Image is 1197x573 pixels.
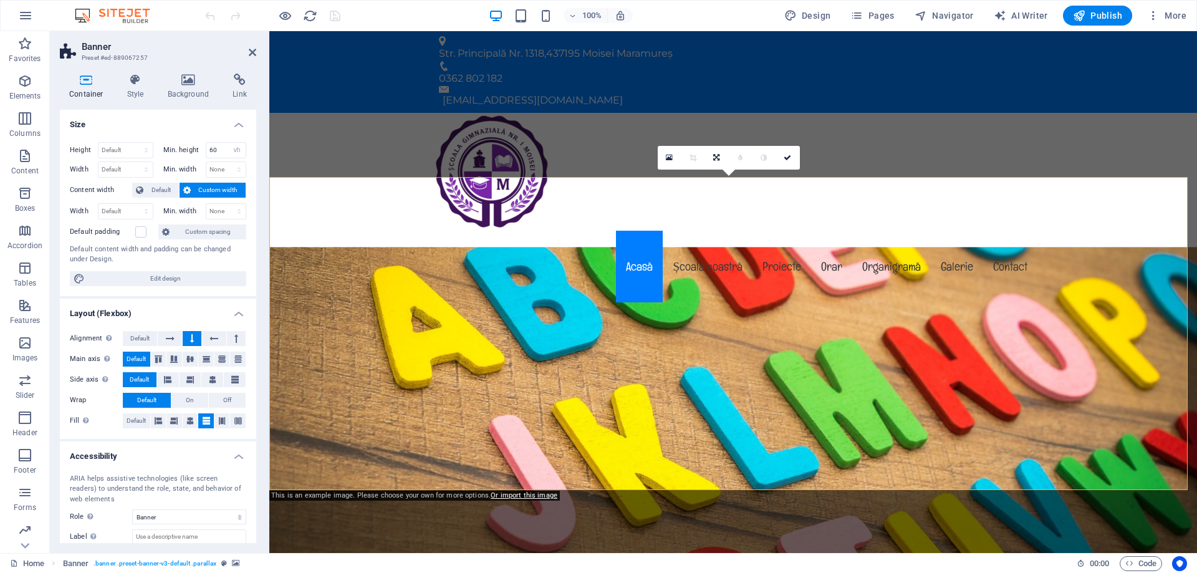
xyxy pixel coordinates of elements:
span: Design [784,9,831,22]
a: Confirm ( Ctrl ⏎ ) [776,146,800,170]
img: Editor Logo [72,8,165,23]
span: Default [127,413,146,428]
span: Off [223,393,231,408]
i: This element contains a background [232,560,239,567]
span: 00 00 [1090,556,1109,571]
span: Custom width [195,183,243,198]
label: Width [70,208,98,214]
label: Min. width [163,166,206,173]
span: Role [70,509,97,524]
label: Min. width [163,208,206,214]
button: reload [302,8,317,23]
label: Label [70,529,132,544]
a: Click to cancel selection. Double-click to open Pages [10,556,44,571]
button: Pages [845,6,899,26]
i: This element is a customizable preset [221,560,227,567]
a: Crop mode [681,146,705,170]
p: Footer [14,465,36,475]
label: Side axis [70,372,123,387]
span: Publish [1073,9,1122,22]
button: Default [123,393,171,408]
a: Blur [729,146,752,170]
button: Default [123,413,150,428]
h4: Container [60,74,118,100]
h4: Layout (Flexbox) [60,299,256,321]
div: ARIA helps assistive technologies (like screen readers) to understand the role, state, and behavi... [70,474,246,505]
button: AI Writer [989,6,1053,26]
button: Default [132,183,179,198]
input: Use a descriptive name [132,529,246,544]
button: Custom width [180,183,246,198]
a: Select files from the file manager, stock photos, or upload file(s) [658,146,681,170]
nav: breadcrumb [63,556,240,571]
label: Default padding [70,224,135,239]
p: Elements [9,91,41,101]
span: Default [137,393,156,408]
button: Edit design [70,271,246,286]
h4: Size [60,110,256,132]
h4: Background [158,74,224,100]
h3: Preset #ed-889067257 [82,52,231,64]
span: Pages [850,9,894,22]
p: Columns [9,128,41,138]
span: Default [130,331,150,346]
a: Change orientation [705,146,729,170]
p: Content [11,166,39,176]
span: : [1098,559,1100,568]
span: Default [127,352,146,367]
h4: Accessibility [60,441,256,464]
button: More [1142,6,1191,26]
i: Reload page [303,9,317,23]
span: . banner .preset-banner-v3-default .parallax [94,556,216,571]
span: Edit design [89,271,243,286]
p: Images [12,353,38,363]
button: Off [209,393,246,408]
h4: Link [223,74,256,100]
label: Width [70,166,98,173]
h6: 100% [582,8,602,23]
button: Custom spacing [158,224,246,239]
div: Default content width and padding can be changed under Design. [70,244,246,265]
p: Accordion [7,241,42,251]
p: Boxes [15,203,36,213]
button: On [171,393,208,408]
label: Min. height [163,147,206,153]
h4: Style [118,74,158,100]
span: Default [130,372,149,387]
span: Default [147,183,175,198]
a: Or import this image [491,491,557,499]
div: Design (Ctrl+Alt+Y) [779,6,836,26]
h6: Session time [1077,556,1110,571]
button: Design [779,6,836,26]
label: Height [70,147,98,153]
button: Code [1120,556,1162,571]
button: Default [123,331,157,346]
button: Default [123,372,156,387]
label: Content width [70,183,132,198]
h2: Banner [82,41,256,52]
i: On resize automatically adjust zoom level to fit chosen device. [615,10,626,21]
span: More [1147,9,1186,22]
button: Navigator [910,6,979,26]
label: Main axis [70,352,123,367]
button: Usercentrics [1172,556,1187,571]
label: Fill [70,413,123,428]
span: AI Writer [994,9,1048,22]
button: 100% [564,8,608,23]
p: Favorites [9,54,41,64]
span: Navigator [915,9,974,22]
button: Default [123,352,150,367]
p: Slider [16,390,35,400]
p: Header [12,428,37,438]
span: On [186,393,194,408]
button: Publish [1063,6,1132,26]
div: This is an example image. Please choose your own for more options. [269,491,560,501]
span: Click to select. Double-click to edit [63,556,89,571]
p: Forms [14,503,36,513]
span: Custom spacing [173,224,243,239]
a: Greyscale [752,146,776,170]
button: Click here to leave preview mode and continue editing [277,8,292,23]
label: Alignment [70,331,123,346]
p: Tables [14,278,36,288]
label: Wrap [70,393,123,408]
